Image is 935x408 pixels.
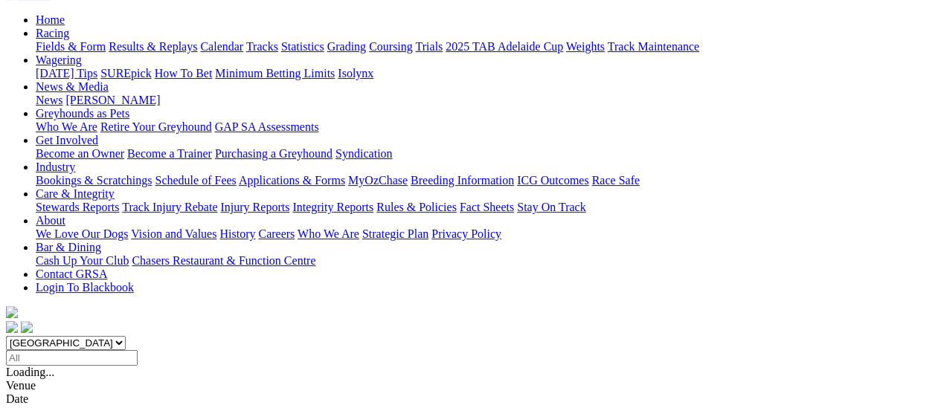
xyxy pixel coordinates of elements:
a: Weights [566,40,605,53]
a: Results & Replays [109,40,197,53]
a: Schedule of Fees [155,174,236,187]
a: Home [36,13,65,26]
a: Syndication [335,147,392,160]
a: Contact GRSA [36,268,107,280]
a: Applications & Forms [239,174,345,187]
div: Venue [6,379,929,392]
img: twitter.svg [21,321,33,333]
a: History [219,227,255,240]
a: Fact Sheets [460,201,514,213]
a: How To Bet [155,67,213,80]
div: News & Media [36,94,929,107]
a: Become an Owner [36,147,124,160]
a: About [36,214,65,227]
a: Get Involved [36,134,98,146]
a: MyOzChase [348,174,408,187]
a: Integrity Reports [292,201,373,213]
a: Fields & Form [36,40,106,53]
a: Calendar [200,40,243,53]
a: We Love Our Dogs [36,227,128,240]
a: Track Injury Rebate [122,201,217,213]
a: Care & Integrity [36,187,115,200]
a: Race Safe [591,174,639,187]
div: Greyhounds as Pets [36,120,929,134]
a: Retire Your Greyhound [100,120,212,133]
a: Become a Trainer [127,147,212,160]
div: Racing [36,40,929,54]
a: GAP SA Assessments [215,120,319,133]
a: Isolynx [338,67,373,80]
a: Wagering [36,54,82,66]
a: Racing [36,27,69,39]
a: Tracks [246,40,278,53]
div: Date [6,392,929,406]
a: News & Media [36,80,109,93]
div: Get Involved [36,147,929,161]
a: Stay On Track [517,201,585,213]
a: [PERSON_NAME] [65,94,160,106]
div: Bar & Dining [36,254,929,268]
a: Coursing [369,40,413,53]
a: Purchasing a Greyhound [215,147,332,160]
input: Select date [6,350,138,366]
a: Statistics [281,40,324,53]
a: Strategic Plan [362,227,428,240]
a: Bookings & Scratchings [36,174,152,187]
a: Vision and Values [131,227,216,240]
a: Login To Blackbook [36,281,134,294]
a: Chasers Restaurant & Function Centre [132,254,315,267]
div: Wagering [36,67,929,80]
a: Track Maintenance [608,40,699,53]
div: Care & Integrity [36,201,929,214]
a: Minimum Betting Limits [215,67,335,80]
a: Bar & Dining [36,241,101,253]
a: Careers [258,227,295,240]
img: facebook.svg [6,321,18,333]
a: Injury Reports [220,201,289,213]
a: SUREpick [100,67,151,80]
a: Rules & Policies [376,201,457,213]
a: Who We Are [36,120,97,133]
a: News [36,94,62,106]
a: Trials [415,40,443,53]
a: Stewards Reports [36,201,119,213]
a: Breeding Information [411,174,514,187]
a: Who We Are [298,227,359,240]
a: 2025 TAB Adelaide Cup [446,40,563,53]
a: ICG Outcomes [517,174,588,187]
img: logo-grsa-white.png [6,306,18,318]
a: Industry [36,161,75,173]
a: Grading [327,40,366,53]
a: Privacy Policy [431,227,501,240]
span: Loading... [6,366,54,378]
div: About [36,227,929,241]
a: Greyhounds as Pets [36,107,129,120]
a: Cash Up Your Club [36,254,129,267]
a: [DATE] Tips [36,67,97,80]
div: Industry [36,174,929,187]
